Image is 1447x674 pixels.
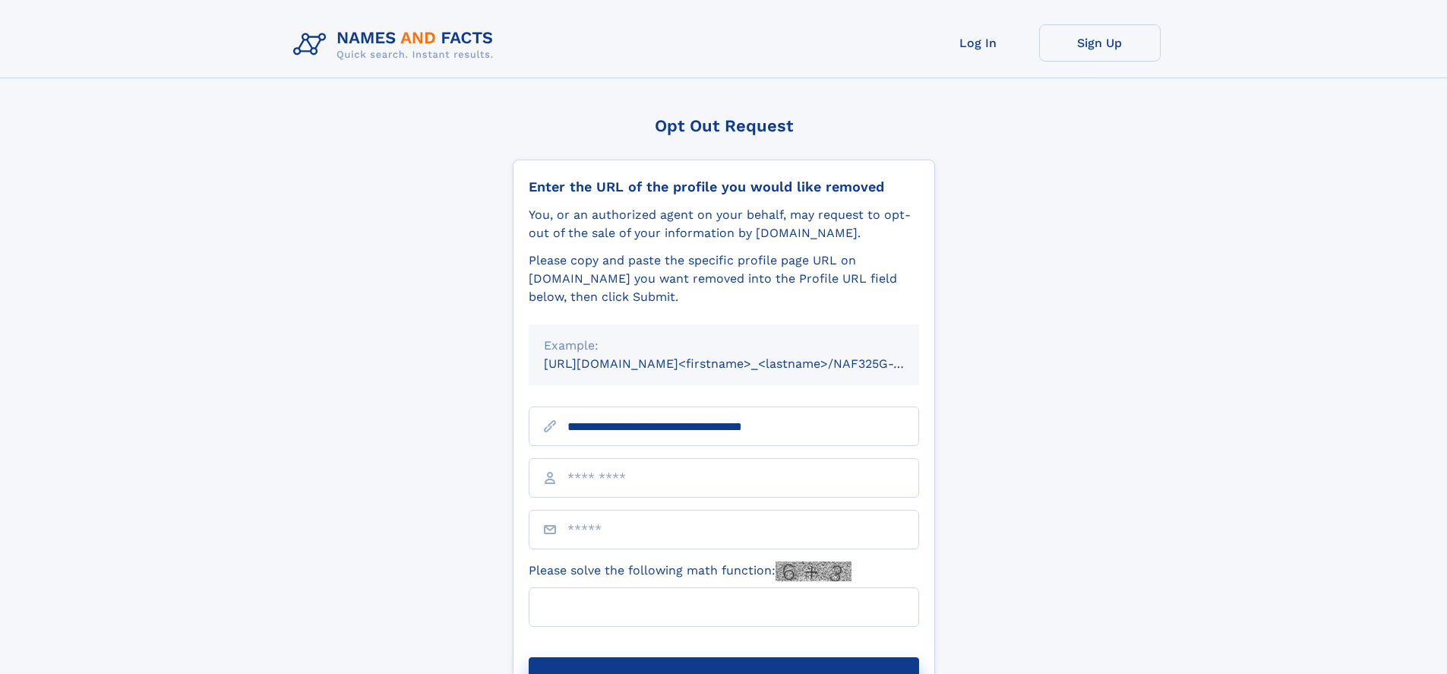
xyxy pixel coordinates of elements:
a: Log In [918,24,1039,62]
div: You, or an authorized agent on your behalf, may request to opt-out of the sale of your informatio... [529,206,919,242]
a: Sign Up [1039,24,1161,62]
label: Please solve the following math function: [529,562,851,581]
small: [URL][DOMAIN_NAME]<firstname>_<lastname>/NAF325G-xxxxxxxx [544,356,948,371]
div: Please copy and paste the specific profile page URL on [DOMAIN_NAME] you want removed into the Pr... [529,252,919,306]
div: Opt Out Request [513,116,935,135]
img: Logo Names and Facts [287,24,506,65]
div: Enter the URL of the profile you would like removed [529,179,919,195]
div: Example: [544,337,904,355]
